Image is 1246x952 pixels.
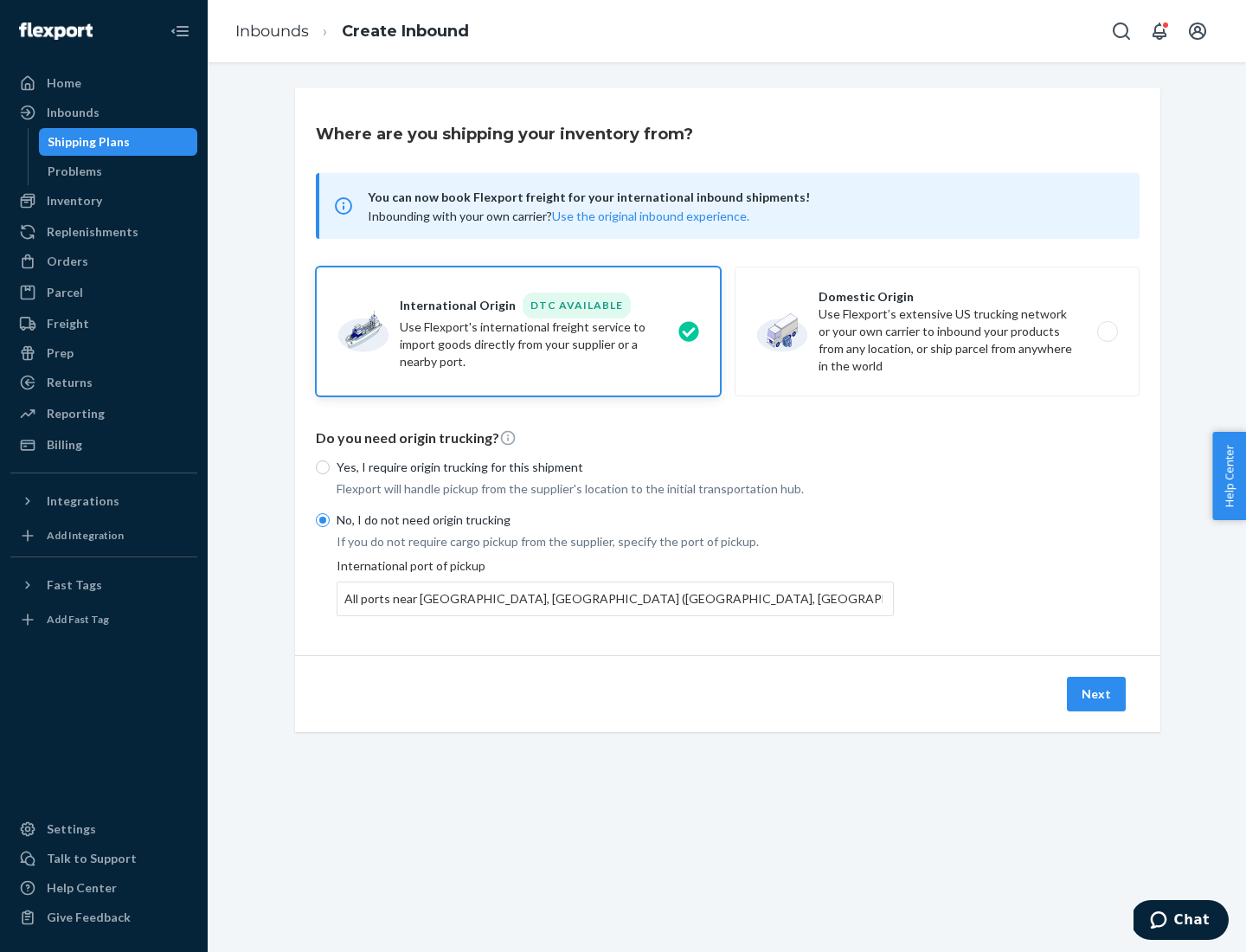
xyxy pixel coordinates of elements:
[337,557,894,616] div: International port of pickup
[47,74,81,92] div: Home
[10,248,197,275] a: Orders
[342,22,469,41] a: Create Inbound
[10,522,197,550] a: Add Integration
[337,459,894,476] p: Yes, I require origin trucking for this shipment
[1067,677,1126,711] button: Next
[316,428,1140,448] p: Do you need origin trucking?
[47,612,109,627] div: Add Fast Tag
[47,104,100,121] div: Inbounds
[47,253,88,270] div: Orders
[10,339,197,367] a: Prep
[10,874,197,902] a: Help Center
[10,606,197,634] a: Add Fast Tag
[10,845,197,872] button: Talk to Support
[47,374,93,391] div: Returns
[47,436,82,453] div: Billing
[10,904,197,931] button: Give Feedback
[47,284,83,301] div: Parcel
[47,315,89,332] div: Freight
[47,192,102,209] div: Inventory
[47,223,138,241] div: Replenishments
[316,123,693,145] h3: Where are you shipping your inventory from?
[39,128,198,156] a: Shipping Plans
[10,279,197,306] a: Parcel
[1104,14,1139,48] button: Open Search Box
[47,820,96,838] div: Settings
[368,209,749,223] span: Inbounding with your own carrier?
[10,218,197,246] a: Replenishments
[337,480,894,498] p: Flexport will handle pickup from the supplier's location to the initial transportation hub.
[47,850,137,867] div: Talk to Support
[10,369,197,396] a: Returns
[10,69,197,97] a: Home
[10,99,197,126] a: Inbounds
[1212,432,1246,520] button: Help Center
[48,163,102,180] div: Problems
[48,133,130,151] div: Shipping Plans
[1180,14,1215,48] button: Open account menu
[47,909,131,926] div: Give Feedback
[368,187,1119,208] span: You can now book Flexport freight for your international inbound shipments!
[10,431,197,459] a: Billing
[47,344,74,362] div: Prep
[316,460,330,474] input: Yes, I require origin trucking for this shipment
[47,576,102,594] div: Fast Tags
[10,571,197,599] button: Fast Tags
[222,6,483,57] ol: breadcrumbs
[10,487,197,515] button: Integrations
[337,511,894,529] p: No, I do not need origin trucking
[1142,14,1177,48] button: Open notifications
[337,533,894,550] p: If you do not require cargo pickup from the supplier, specify the port of pickup.
[47,405,105,422] div: Reporting
[10,310,197,338] a: Freight
[235,22,309,41] a: Inbounds
[10,187,197,215] a: Inventory
[10,400,197,428] a: Reporting
[19,23,93,40] img: Flexport logo
[163,14,197,48] button: Close Navigation
[47,879,117,897] div: Help Center
[47,528,124,543] div: Add Integration
[47,492,119,510] div: Integrations
[1134,900,1229,943] iframe: Opens a widget where you can chat to one of our agents
[552,208,749,225] button: Use the original inbound experience.
[316,513,330,527] input: No, I do not need origin trucking
[39,158,198,185] a: Problems
[10,815,197,843] a: Settings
